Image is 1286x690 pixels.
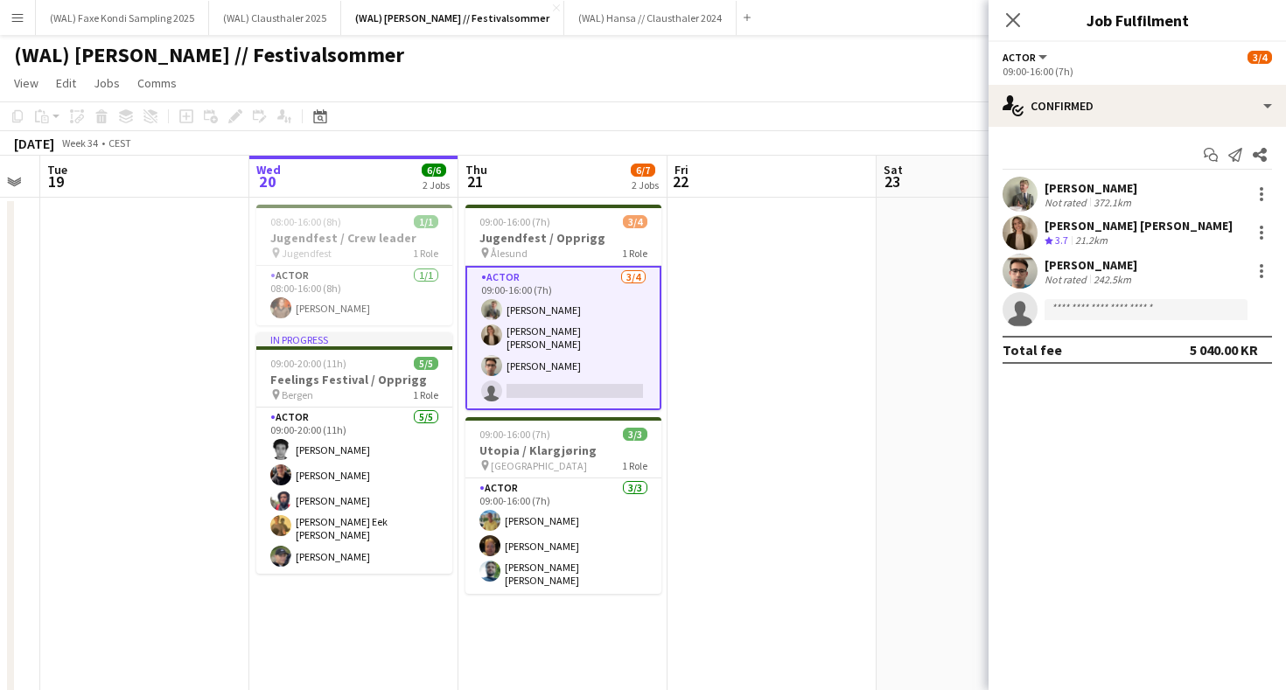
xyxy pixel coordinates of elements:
span: Wed [256,162,281,178]
div: CEST [108,136,131,150]
span: Tue [47,162,67,178]
div: 372.1km [1090,196,1135,209]
span: Jugendfest [282,247,332,260]
h3: Feelings Festival / Opprigg [256,372,452,387]
button: (WAL) Faxe Kondi Sampling 2025 [36,1,209,35]
span: Sat [884,162,903,178]
app-job-card: In progress09:00-20:00 (11h)5/5Feelings Festival / Opprigg Bergen1 RoleActor5/509:00-20:00 (11h)[... [256,332,452,574]
span: 3/3 [623,428,647,441]
span: Actor [1003,51,1036,64]
span: 1/1 [414,215,438,228]
span: 09:00-20:00 (11h) [270,357,346,370]
span: 1 Role [413,388,438,401]
a: Comms [130,72,184,94]
div: Total fee [1003,341,1062,359]
span: 1 Role [622,247,647,260]
button: (WAL) Clausthaler 2025 [209,1,341,35]
span: Edit [56,75,76,91]
span: Fri [674,162,688,178]
span: Thu [465,162,487,178]
div: [DATE] [14,135,54,152]
span: 22 [672,171,688,192]
div: Confirmed [989,85,1286,127]
span: 1 Role [622,459,647,472]
div: 2 Jobs [632,178,659,192]
div: 2 Jobs [423,178,450,192]
span: 3/4 [1248,51,1272,64]
span: 09:00-16:00 (7h) [479,428,550,441]
app-card-role: Actor1/108:00-16:00 (8h)[PERSON_NAME] [256,266,452,325]
span: Week 34 [58,136,101,150]
app-card-role: Actor3/309:00-16:00 (7h)[PERSON_NAME][PERSON_NAME][PERSON_NAME] [PERSON_NAME] [465,478,661,594]
div: [PERSON_NAME] [1045,180,1137,196]
div: [PERSON_NAME] [PERSON_NAME] [1045,218,1233,233]
app-card-role: Actor5/509:00-20:00 (11h)[PERSON_NAME][PERSON_NAME][PERSON_NAME][PERSON_NAME] Eek [PERSON_NAME][P... [256,408,452,574]
span: 5/5 [414,357,438,370]
app-job-card: 09:00-16:00 (7h)3/3Utopia / Klargjøring [GEOGRAPHIC_DATA]1 RoleActor3/309:00-16:00 (7h)[PERSON_NA... [465,417,661,594]
span: 21 [463,171,487,192]
a: Edit [49,72,83,94]
h3: Job Fulfilment [989,9,1286,31]
span: View [14,75,38,91]
a: View [7,72,45,94]
span: 3/4 [623,215,647,228]
span: Ålesund [491,247,528,260]
span: Bergen [282,388,313,401]
span: Jobs [94,75,120,91]
span: 23 [881,171,903,192]
span: 6/6 [422,164,446,177]
h3: Jugendfest / Crew leader [256,230,452,246]
span: 1 Role [413,247,438,260]
button: (WAL) [PERSON_NAME] // Festivalsommer [341,1,564,35]
div: [PERSON_NAME] [1045,257,1137,273]
div: Not rated [1045,196,1090,209]
button: (WAL) Hansa // Clausthaler 2024 [564,1,737,35]
span: 20 [254,171,281,192]
span: [GEOGRAPHIC_DATA] [491,459,587,472]
div: 242.5km [1090,273,1135,286]
app-card-role: Actor3/409:00-16:00 (7h)[PERSON_NAME][PERSON_NAME] [PERSON_NAME][PERSON_NAME] [465,266,661,410]
a: Jobs [87,72,127,94]
div: 21.2km [1072,233,1111,248]
button: Actor [1003,51,1050,64]
app-job-card: 08:00-16:00 (8h)1/1Jugendfest / Crew leader Jugendfest1 RoleActor1/108:00-16:00 (8h)[PERSON_NAME] [256,205,452,325]
h3: Utopia / Klargjøring [465,443,661,458]
div: In progress [256,332,452,346]
app-job-card: 09:00-16:00 (7h)3/4Jugendfest / Opprigg Ålesund1 RoleActor3/409:00-16:00 (7h)[PERSON_NAME][PERSON... [465,205,661,410]
span: 09:00-16:00 (7h) [479,215,550,228]
div: Not rated [1045,273,1090,286]
span: Comms [137,75,177,91]
h3: Jugendfest / Opprigg [465,230,661,246]
span: 19 [45,171,67,192]
span: 6/7 [631,164,655,177]
span: 08:00-16:00 (8h) [270,215,341,228]
div: 09:00-16:00 (7h) [1003,65,1272,78]
span: 3.7 [1055,233,1068,247]
h1: (WAL) [PERSON_NAME] // Festivalsommer [14,42,404,68]
div: 5 040.00 KR [1190,341,1258,359]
